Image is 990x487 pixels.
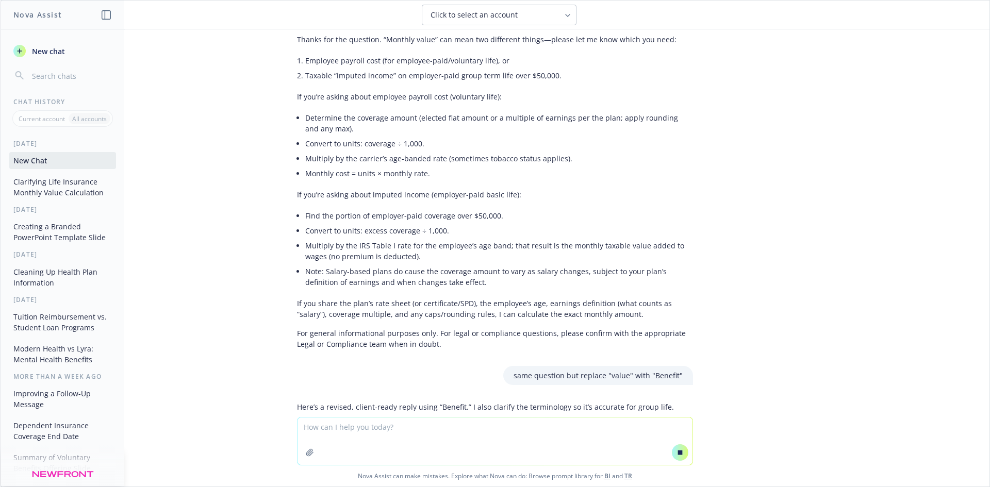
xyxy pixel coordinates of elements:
li: Taxable “imputed income” on employer-paid group term life over $50,000. [305,68,693,83]
li: Monthly cost = units × monthly rate. [305,166,693,181]
p: All accounts [72,114,107,123]
button: Summary of Voluntary Benefits Offering Slide [9,449,116,477]
button: Modern Health vs Lyra: Mental Health Benefits [9,340,116,368]
p: For general informational purposes only. For legal or compliance questions, please confirm with t... [297,328,693,349]
div: [DATE] [1,295,124,304]
li: Determine the coverage amount (elected flat amount or a multiple of earnings per the plan; apply ... [305,110,693,136]
button: Cleaning Up Health Plan Information [9,263,116,291]
button: Tuition Reimbursement vs. Student Loan Programs [9,308,116,336]
li: Employee payroll cost (for employee-paid/voluntary life), or [305,53,693,68]
a: BI [604,472,610,480]
span: Click to select an account [431,10,518,20]
button: Clarifying Life Insurance Monthly Value Calculation [9,173,116,201]
button: Dependent Insurance Coverage End Date [9,417,116,445]
p: Here’s a revised, client-ready reply using “Benefit.” I also clarify the terminology so it’s accu... [297,401,674,412]
p: Current account [19,114,65,123]
li: Multiply by the IRS Table I rate for the employee’s age band; that result is the monthly taxable ... [305,238,693,264]
p: If you’re asking about imputed income (employer-paid basic life): [297,189,693,200]
button: Creating a Branded PowerPoint Template Slide [9,218,116,246]
button: New chat [9,42,116,60]
li: Find the portion of employer-paid coverage over $50,000. [305,208,693,223]
p: If you’re asking about employee payroll cost (voluntary life): [297,91,693,102]
a: TR [624,472,632,480]
button: Click to select an account [422,5,576,25]
div: Chat History [1,97,124,106]
li: Convert to units: coverage ÷ 1,000. [305,136,693,151]
li: Convert to units: excess coverage ÷ 1,000. [305,223,693,238]
div: [DATE] [1,250,124,259]
li: Multiply by the carrier’s age-banded rate (sometimes tobacco status applies). [305,151,693,166]
li: Note: Salary-based plans do cause the coverage amount to vary as salary changes, subject to your ... [305,264,693,290]
div: [DATE] [1,139,124,148]
button: New Chat [9,152,116,169]
input: Search chats [30,69,112,83]
span: New chat [30,46,65,57]
p: Thanks for the question. “Monthly value” can mean two different things—please let me know which y... [297,34,693,45]
div: [DATE] [1,205,124,214]
div: More than a week ago [1,372,124,381]
button: Improving a Follow-Up Message [9,385,116,413]
span: Nova Assist can make mistakes. Explore what Nova can do: Browse prompt library for and [5,465,985,486]
p: If you share the plan’s rate sheet (or certificate/SPD), the employee’s age, earnings definition ... [297,298,693,320]
h1: Nova Assist [13,9,62,20]
p: same question but replace "value" with "Benefit" [514,370,683,381]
